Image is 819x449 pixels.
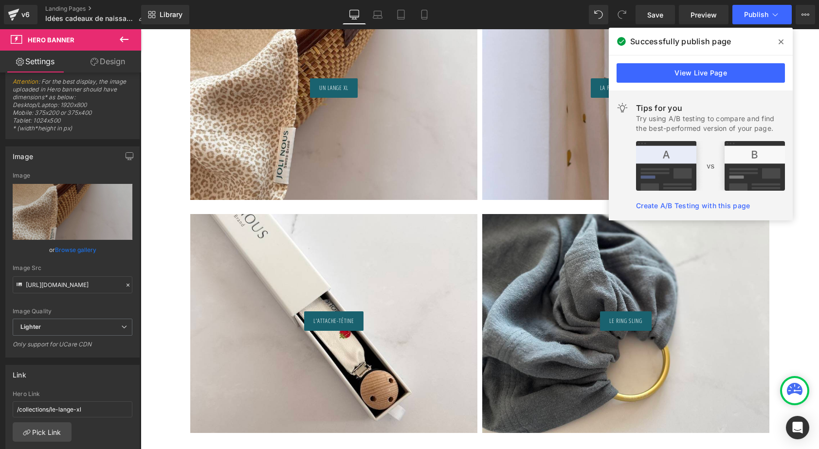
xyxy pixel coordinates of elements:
span: Publish [744,11,768,18]
a: Le ring sling [459,282,510,302]
a: Landing Pages [45,5,153,13]
div: Open Intercom Messenger [786,416,809,439]
div: or [13,245,132,255]
a: v6 [4,5,37,24]
span: Idées cadeaux de naissance [45,15,134,22]
div: Only support for UCare CDN [13,341,132,355]
span: La personnalisation [459,54,511,63]
span: Successfully publish page [630,36,731,47]
a: Un LANGE XL [169,49,218,69]
a: Laptop [366,5,389,24]
span: Preview [691,10,717,20]
a: Tablet [389,5,413,24]
span: Hero Banner [28,36,74,44]
div: Link [13,365,26,379]
span: Library [160,10,182,19]
div: Try using A/B testing to compare and find the best-performed version of your page. [636,114,785,133]
span: Le ring sling [469,287,501,296]
button: Undo [589,5,608,24]
img: tip.png [636,141,785,191]
div: Tips for you [636,102,785,114]
a: Design [73,51,143,72]
input: Link [13,276,132,293]
button: Publish [732,5,792,24]
a: Browse gallery [55,241,96,258]
a: New Library [141,5,189,24]
a: Desktop [343,5,366,24]
div: Image Quality [13,308,132,315]
a: La personnalisation [450,49,520,69]
span: L'Attache-tétine [173,287,214,296]
div: Hero Link [13,391,132,397]
div: Image [13,147,33,161]
a: Preview [679,5,728,24]
input: https://your-shop.myshopify.com [13,401,132,417]
a: L'Attache-tétine [164,282,223,302]
span: Un LANGE XL [179,54,208,63]
b: Lighter [20,323,41,330]
div: Image Src [13,265,132,271]
a: Create A/B Testing with this page [636,201,750,210]
button: Redo [612,5,632,24]
a: Attention [13,78,38,85]
a: View Live Page [617,63,785,83]
span: : For the best display, the image uploaded in Hero banner should have dimensions* as below: Deskt... [13,78,132,139]
span: Save [647,10,663,20]
div: Image [13,172,132,179]
img: light.svg [617,102,628,114]
a: Pick Link [13,422,72,442]
a: Mobile [413,5,436,24]
div: v6 [19,8,32,21]
button: More [796,5,815,24]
